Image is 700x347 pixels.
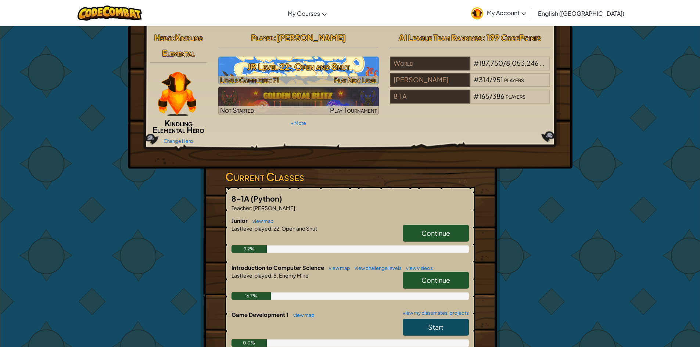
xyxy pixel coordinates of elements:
span: (Python) [251,194,282,203]
a: view my classmates' projects [399,311,469,315]
a: view videos [402,265,433,271]
span: My Courses [288,10,320,17]
span: [PERSON_NAME] [252,205,295,211]
span: Introduction to Computer Science [231,264,325,271]
a: Change Hero [164,138,193,144]
div: 8 1 A [390,90,470,104]
span: Play Next Level [334,76,377,84]
span: 314 [479,75,489,84]
span: Open and Shut [281,225,317,232]
span: : [271,272,273,279]
img: CodeCombat logo [78,6,142,21]
span: [PERSON_NAME] [276,32,346,43]
a: 8 1 A#165/386players [390,97,550,105]
span: AI League Team Rankings [399,32,482,43]
span: 8-1A [231,194,251,203]
span: / [503,59,506,67]
span: # [474,92,479,100]
span: / [489,92,492,100]
span: Last level played [231,225,271,232]
a: English ([GEOGRAPHIC_DATA]) [534,3,628,23]
span: 951 [492,75,503,84]
span: : 199 CodePoints [482,32,541,43]
span: 386 [492,92,505,100]
span: : [172,32,175,43]
span: My Account [487,9,526,17]
a: + More [291,120,306,126]
a: view challenge levels [351,265,402,271]
div: 0.0% [231,339,267,347]
span: / [489,75,492,84]
span: Not Started [220,106,254,114]
div: 9.2% [231,245,267,253]
a: My Account [467,1,530,25]
h3: Current Classes [225,169,475,185]
a: Play Next Level [218,57,379,84]
div: [PERSON_NAME] [390,73,470,87]
span: English ([GEOGRAPHIC_DATA]) [538,10,624,17]
span: 8,053,246 [506,59,539,67]
span: : [271,225,273,232]
span: Hero [154,32,172,43]
span: Continue [421,276,450,284]
div: 16.7% [231,292,271,300]
span: Enemy Mine [278,272,309,279]
span: Start [428,323,444,331]
a: [PERSON_NAME]#314/951players [390,80,550,88]
img: KindlingElementalPaperDoll.png [158,72,196,116]
span: Game Development 1 [231,311,290,318]
span: Play Tournament [330,106,377,114]
div: World [390,57,470,71]
a: view map [325,265,350,271]
span: Teacher [231,205,251,211]
span: : [251,205,252,211]
a: view map [249,218,274,224]
span: Kindling Elemental Hero [152,118,204,135]
span: players [504,75,524,84]
img: avatar [471,7,483,19]
a: view map [290,312,315,318]
span: 165 [479,92,489,100]
span: # [474,75,479,84]
span: 187,750 [479,59,503,67]
a: My Courses [284,3,330,23]
span: Player [251,32,273,43]
span: # [474,59,479,67]
span: players [506,92,525,100]
a: World#187,750/8,053,246players [390,64,550,72]
h3: JR Level 22: Open and Shut [218,58,379,75]
a: Not StartedPlay Tournament [218,87,379,115]
span: 5. [273,272,278,279]
span: : [273,32,276,43]
span: Junior [231,217,249,224]
img: Golden Goal [218,87,379,115]
span: 22. [273,225,281,232]
span: Last level played [231,272,271,279]
img: JR Level 22: Open and Shut [218,57,379,84]
span: Levels Completed: 71 [220,76,279,84]
span: Kindling Elemental [162,32,203,58]
span: Continue [421,229,450,237]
